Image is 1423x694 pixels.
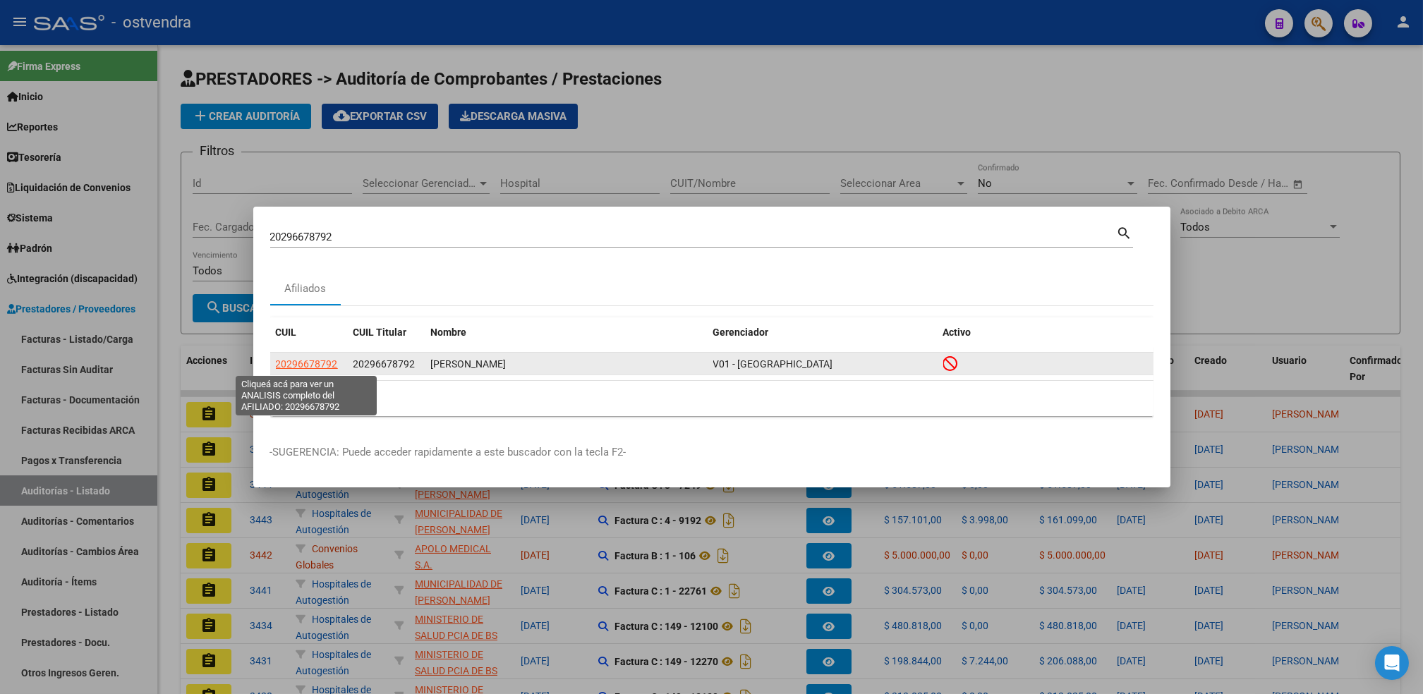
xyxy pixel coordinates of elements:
span: Nombre [431,327,467,338]
span: Activo [943,327,971,338]
span: 20296678792 [353,358,416,370]
div: Open Intercom Messenger [1375,646,1409,680]
span: V01 - [GEOGRAPHIC_DATA] [713,358,833,370]
datatable-header-cell: CUIL [270,317,348,348]
div: [PERSON_NAME] [431,356,702,372]
span: 20296678792 [276,358,338,370]
datatable-header-cell: Activo [938,317,1153,348]
div: 1 total [270,381,1153,416]
span: Gerenciador [713,327,769,338]
p: -SUGERENCIA: Puede acceder rapidamente a este buscador con la tecla F2- [270,444,1153,461]
div: Afiliados [284,281,326,297]
span: CUIL [276,327,297,338]
datatable-header-cell: CUIL Titular [348,317,425,348]
span: CUIL Titular [353,327,407,338]
datatable-header-cell: Gerenciador [708,317,938,348]
mat-icon: search [1117,224,1133,241]
datatable-header-cell: Nombre [425,317,708,348]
